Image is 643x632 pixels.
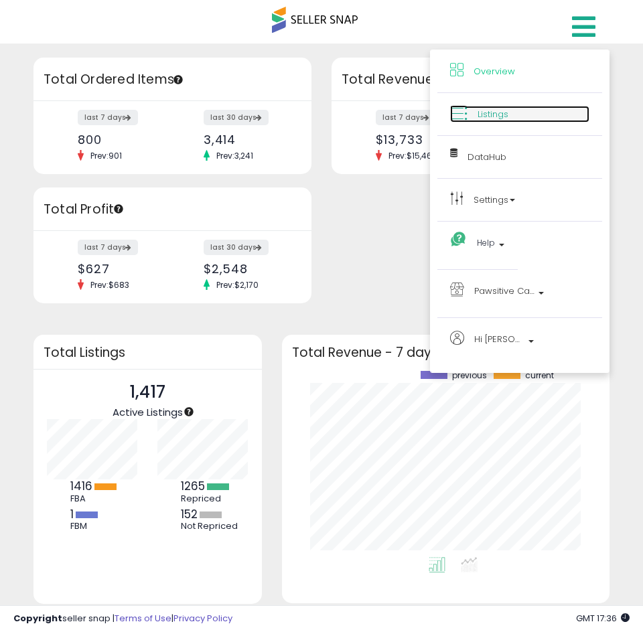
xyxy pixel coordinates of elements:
span: current [525,371,554,380]
span: DataHub [468,151,506,163]
a: Listings [450,106,589,123]
span: Hi [PERSON_NAME] [474,331,524,347]
h3: Total Ordered Items [44,70,301,89]
label: last 7 days [376,110,436,125]
b: 152 [181,506,198,522]
span: Prev: $15,460 [382,150,444,161]
h3: Total Listings [44,347,252,358]
a: Settings [450,191,589,208]
div: 3,414 [204,133,288,147]
a: Hi [PERSON_NAME] [450,331,589,360]
div: $2,548 [204,262,288,276]
b: 1 [70,506,74,522]
div: Tooltip anchor [172,74,184,86]
span: Pawsitive Catitude CA [474,283,534,299]
div: 800 [78,133,162,147]
div: $627 [78,262,162,276]
span: Overview [474,65,515,78]
div: FBA [70,493,131,504]
span: previous [452,371,487,380]
div: $13,733 [376,133,460,147]
span: Listings [478,108,508,121]
label: last 7 days [78,110,138,125]
span: Active Listings [113,405,183,419]
a: Privacy Policy [173,612,232,625]
label: last 30 days [204,110,269,125]
p: 1,417 [113,380,183,405]
div: Tooltip anchor [183,406,195,418]
div: Not Repriced [181,521,241,532]
span: Prev: $2,170 [210,279,265,291]
div: Repriced [181,493,241,504]
strong: Copyright [13,612,62,625]
a: DataHub [450,149,589,165]
i: Get Help [450,231,467,248]
div: seller snap | | [13,613,232,625]
b: 1265 [181,478,205,494]
span: Help [477,234,495,251]
a: Pawsitive Catitude CA [450,283,589,305]
label: last 7 days [78,240,138,255]
a: Terms of Use [115,612,171,625]
label: last 30 days [204,240,269,255]
h3: Total Revenue [342,70,599,89]
span: 2025-09-14 17:36 GMT [576,612,630,625]
div: Tooltip anchor [113,203,125,215]
span: Prev: 901 [84,150,129,161]
h3: Total Profit [44,200,301,219]
div: FBM [70,521,131,532]
a: Help [450,234,505,256]
span: Prev: 3,241 [210,150,260,161]
h3: Total Revenue - 7 days [292,347,599,358]
b: 1416 [70,478,92,494]
a: Overview [450,63,589,80]
span: Prev: $683 [84,279,136,291]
